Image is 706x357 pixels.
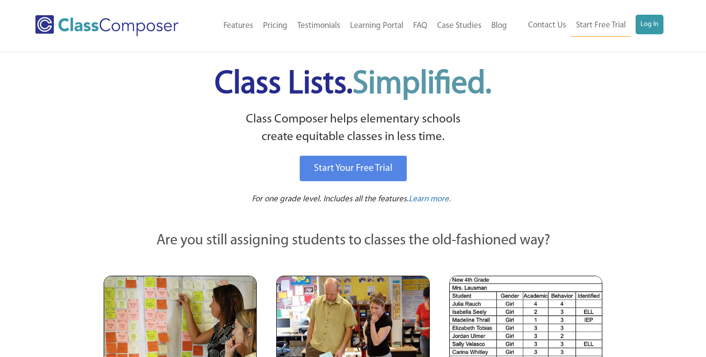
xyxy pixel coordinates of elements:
[201,15,512,37] nav: Header Menu
[409,195,451,203] span: Learn more.
[219,15,258,37] a: Features
[345,15,408,37] a: Learning Portal
[314,164,393,173] span: Start Your Free Trial
[258,15,292,37] a: Pricing
[353,69,491,100] span: Simplified.
[35,15,178,36] img: Class Composer
[636,15,663,34] a: Log In
[292,15,345,37] a: Testimonials
[104,230,602,252] p: Are you still assigning students to classes the old-fashioned way?
[571,15,631,37] a: Start Free Trial
[408,15,432,37] a: FAQ
[102,111,604,146] p: Class Composer helps elementary schools create equitable classes in less time.
[252,195,409,203] span: For one grade level. Includes all the features.
[512,15,663,37] nav: Header Menu
[523,15,571,36] a: Contact Us
[409,193,451,206] a: Learn more.
[300,156,407,181] a: Start Your Free Trial
[432,15,486,37] a: Case Studies
[486,15,512,37] a: Blog
[215,69,491,100] span: Class Lists.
